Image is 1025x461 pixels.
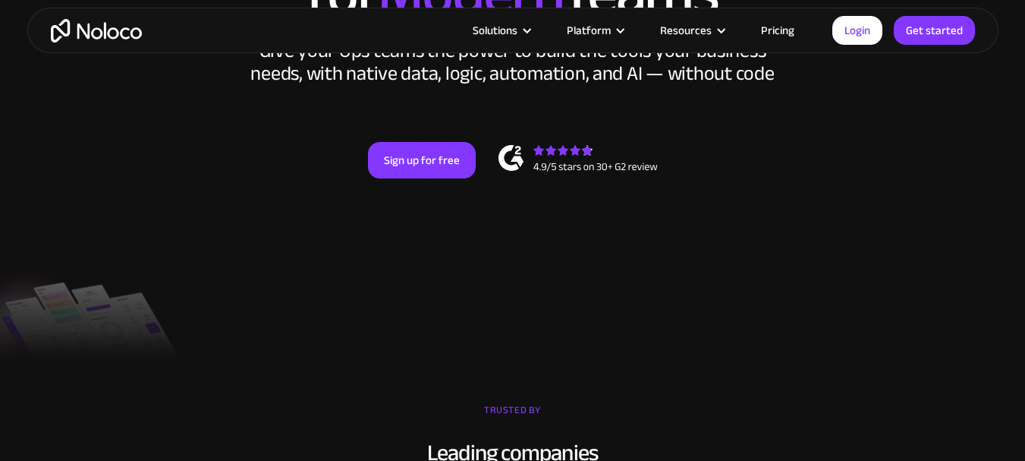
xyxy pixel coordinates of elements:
[832,16,882,45] a: Login
[548,21,641,40] div: Platform
[567,21,611,40] div: Platform
[368,142,476,178] a: Sign up for free
[51,19,142,43] a: home
[660,21,712,40] div: Resources
[473,21,517,40] div: Solutions
[894,16,975,45] a: Get started
[454,21,548,40] div: Solutions
[742,21,813,40] a: Pricing
[247,39,778,85] div: Give your Ops teams the power to build the tools your business needs, with native data, logic, au...
[641,21,742,40] div: Resources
